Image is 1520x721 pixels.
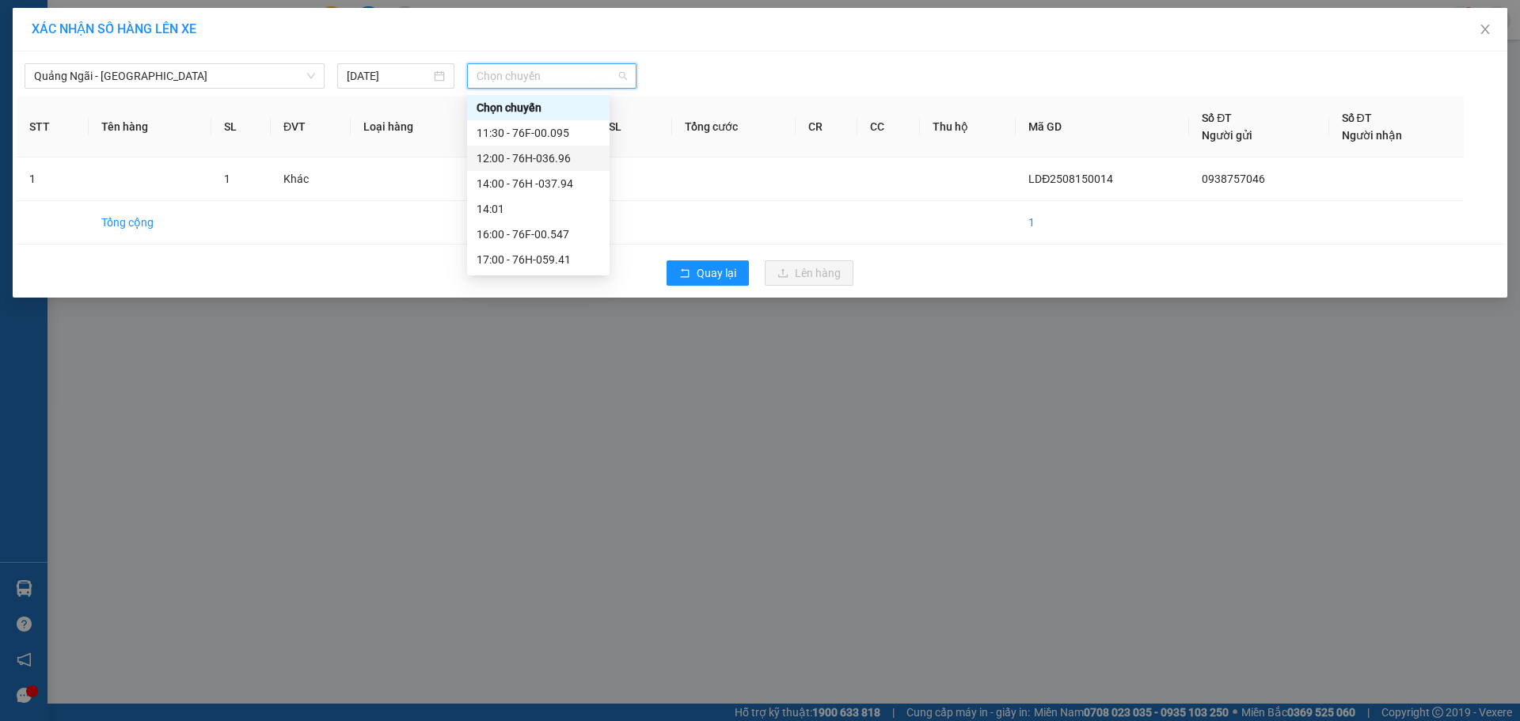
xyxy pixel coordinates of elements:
[679,268,690,280] span: rollback
[1016,201,1189,245] td: 1
[1202,173,1265,185] span: 0938757046
[1342,112,1372,124] span: Số ĐT
[477,251,600,268] div: 17:00 - 76H-059.41
[477,124,600,142] div: 11:30 - 76F-00.095
[17,157,89,201] td: 1
[32,21,196,36] span: XÁC NHẬN SỐ HÀNG LÊN XE
[7,12,41,85] img: logo
[796,97,858,157] th: CR
[89,97,211,157] th: Tên hàng
[568,201,672,245] td: 1
[1342,129,1402,142] span: Người nhận
[697,264,736,282] span: Quay lại
[568,97,672,157] th: Tổng SL
[72,101,234,116] strong: 0978 771155 - 0975 77 1155
[765,260,853,286] button: uploadLên hàng
[672,97,796,157] th: Tổng cước
[477,99,600,116] div: Chọn chuyến
[271,97,351,157] th: ĐVT
[1202,129,1252,142] span: Người gửi
[347,67,431,85] input: 15/08/2025
[89,201,211,245] td: Tổng cộng
[351,97,469,157] th: Loại hàng
[477,175,600,192] div: 14:00 - 76H -037.94
[7,90,41,195] strong: Công ty TNHH DVVT Văn Vinh 76
[477,200,600,218] div: 14:01
[224,173,230,185] span: 1
[477,64,627,88] span: Chọn chuyến
[1479,23,1491,36] span: close
[48,69,258,99] strong: Tổng đài hỗ trợ: 0914 113 973 - 0982 113 973 - 0919 113 973 -
[1016,97,1189,157] th: Mã GD
[667,260,749,286] button: rollbackQuay lại
[467,95,610,120] div: Chọn chuyến
[44,24,262,66] strong: [PERSON_NAME] ([GEOGRAPHIC_DATA])
[1028,173,1113,185] span: LDĐ2508150014
[17,97,89,157] th: STT
[34,64,315,88] span: Quảng Ngãi - Vũng Tàu
[920,97,1016,157] th: Thu hộ
[1463,8,1507,52] button: Close
[271,157,351,201] td: Khác
[1202,112,1232,124] span: Số ĐT
[477,226,600,243] div: 16:00 - 76F-00.547
[857,97,920,157] th: CC
[477,150,600,167] div: 12:00 - 76H-036.96
[211,97,272,157] th: SL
